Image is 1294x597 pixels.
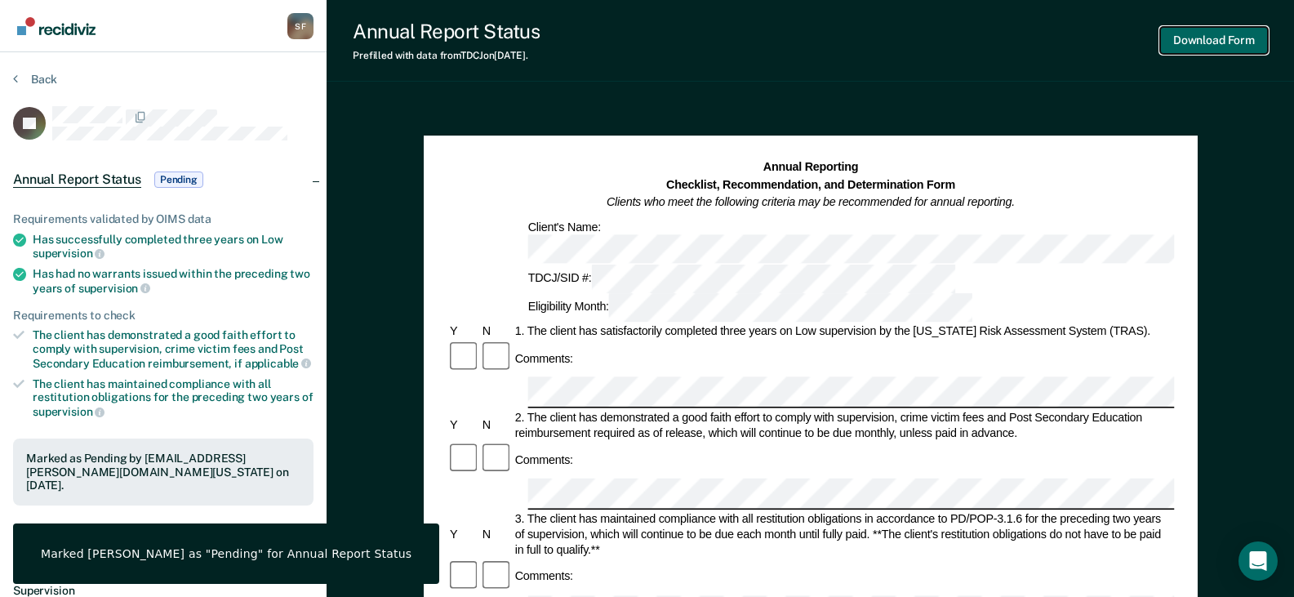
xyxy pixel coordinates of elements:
[33,328,313,370] div: The client has demonstrated a good faith effort to comply with supervision, crime victim fees and...
[512,452,576,467] div: Comments:
[479,417,512,433] div: N
[447,527,479,542] div: Y
[1238,541,1278,581] div: Open Intercom Messenger
[13,172,141,188] span: Annual Report Status
[447,324,479,340] div: Y
[33,247,104,260] span: supervision
[447,417,479,433] div: Y
[33,233,313,261] div: Has successfully completed three years on Low
[287,13,313,39] button: Profile dropdown button
[525,293,975,323] div: Eligibility Month:
[512,511,1174,558] div: 3. The client has maintained compliance with all restitution obligations in accordance to PD/POP-...
[512,350,576,366] div: Comments:
[33,405,104,418] span: supervision
[606,196,1014,209] em: Clients who meet the following criteria may be recommended for annual reporting.
[479,527,512,542] div: N
[1160,27,1268,54] button: Download Form
[13,212,313,226] div: Requirements validated by OIMS data
[512,569,576,585] div: Comments:
[33,377,313,419] div: The client has maintained compliance with all restitution obligations for the preceding two years of
[287,13,313,39] div: S F
[512,410,1174,441] div: 2. The client has demonstrated a good faith effort to comply with supervision, crime victim fees ...
[13,72,57,87] button: Back
[17,17,96,35] img: Recidiviz
[78,282,150,295] span: supervision
[245,357,311,370] span: applicable
[763,161,857,174] strong: Annual Reporting
[353,50,540,61] div: Prefilled with data from TDCJ on [DATE] .
[154,172,203,188] span: Pending
[13,309,313,323] div: Requirements to check
[26,452,300,492] div: Marked as Pending by [EMAIL_ADDRESS][PERSON_NAME][DOMAIN_NAME][US_STATE] on [DATE].
[512,324,1174,340] div: 1. The client has satisfactorily completed three years on Low supervision by the [US_STATE] Risk ...
[353,20,540,43] div: Annual Report Status
[525,265,958,294] div: TDCJ/SID #:
[41,546,411,561] div: Marked [PERSON_NAME] as "Pending" for Annual Report Status
[33,267,313,295] div: Has had no warrants issued within the preceding two years of
[479,324,512,340] div: N
[666,178,955,191] strong: Checklist, Recommendation, and Determination Form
